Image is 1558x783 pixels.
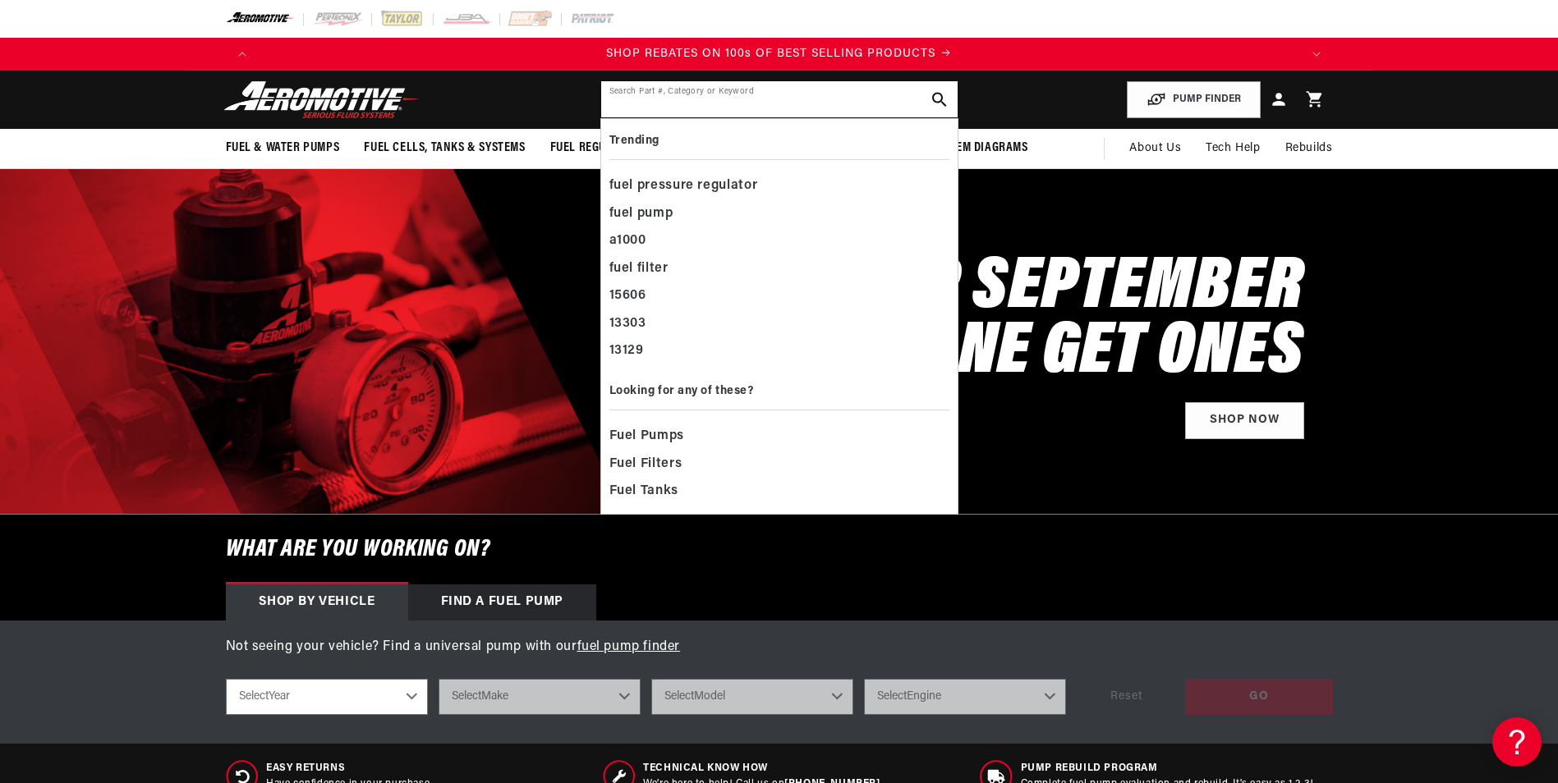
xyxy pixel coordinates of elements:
[797,257,1304,387] h2: SHOP SEPTEMBER BUY ONE GET ONES
[609,480,678,503] span: Fuel Tanks
[921,81,958,117] button: search button
[1193,129,1272,168] summary: Tech Help
[651,679,853,715] select: Model
[577,640,681,653] a: fuel pump finder
[364,140,525,157] span: Fuel Cells, Tanks & Systems
[931,140,1028,157] span: System Diagrams
[606,48,935,60] span: SHOP REBATES ON 100s OF BEST SELLING PRODUCTS
[609,227,949,255] div: a1000
[259,45,1300,63] a: SHOP REBATES ON 100s OF BEST SELLING PRODUCTS
[266,762,432,776] span: Easy Returns
[1206,140,1260,158] span: Tech Help
[609,337,949,365] div: 13129
[1273,129,1345,168] summary: Rebuilds
[408,584,597,620] div: Find a Fuel Pump
[864,679,1066,715] select: Engine
[643,762,880,776] span: Technical Know How
[226,584,408,620] div: Shop by vehicle
[352,129,537,167] summary: Fuel Cells, Tanks & Systems
[226,637,1333,658] p: Not seeing your vehicle? Find a universal pump with our
[259,45,1300,63] div: 3 of 4
[1129,142,1181,154] span: About Us
[1285,140,1333,158] span: Rebuilds
[1185,402,1304,439] a: Shop Now
[919,129,1041,167] summary: System Diagrams
[609,425,684,448] span: Fuel Pumps
[226,679,428,715] select: Year
[226,38,259,71] button: Translation missing: en.sections.announcements.previous_announcement
[439,679,641,715] select: Make
[609,200,949,228] div: fuel pump
[538,129,659,167] summary: Fuel Regulators
[601,81,958,117] input: Search by Part Number, Category or Keyword
[609,172,949,200] div: fuel pressure regulator
[609,135,660,147] b: Trending
[1127,81,1261,118] button: PUMP FINDER
[609,385,754,397] b: Looking for any of these?
[1117,129,1193,168] a: About Us
[214,129,352,167] summary: Fuel & Water Pumps
[1300,38,1333,71] button: Translation missing: en.sections.announcements.next_announcement
[219,80,425,119] img: Aeromotive
[259,45,1300,63] div: Announcement
[185,38,1374,71] slideshow-component: Translation missing: en.sections.announcements.announcement_bar
[550,140,646,157] span: Fuel Regulators
[226,140,340,157] span: Fuel & Water Pumps
[185,515,1374,584] h6: What are you working on?
[609,255,949,283] div: fuel filter
[1021,762,1314,776] span: Pump Rebuild program
[609,282,949,310] div: 15606
[609,310,949,338] div: 13303
[609,453,682,476] span: Fuel Filters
